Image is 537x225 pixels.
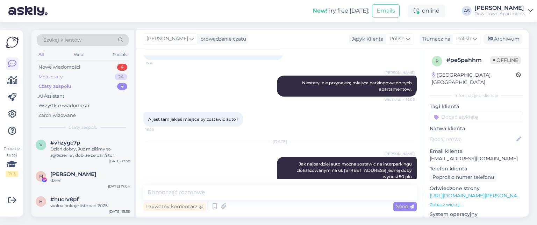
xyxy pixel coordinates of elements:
[430,211,523,218] p: System operacyjny
[474,5,533,16] a: [PERSON_NAME]Downtown Apartments
[6,171,18,177] div: 2 / 3
[456,35,471,43] span: Polish
[50,203,130,209] div: wolna pokoje listopad 2025
[38,102,89,109] div: Wszystkie wiadomości
[430,155,523,162] p: [EMAIL_ADDRESS][DOMAIN_NAME]
[462,6,472,16] div: AS
[372,4,400,17] button: Emails
[115,73,127,80] div: 24
[108,184,130,189] div: [DATE] 17:04
[389,35,404,43] span: Polish
[38,83,71,90] div: Czaty zespołu
[490,56,521,64] span: Offline
[38,112,76,119] div: Zarchiwizowane
[198,35,246,43] div: prowadzenie czatu
[117,64,127,71] div: 4
[145,61,172,66] span: 15:16
[50,140,80,146] span: #vhzygc7p
[50,146,130,159] div: Dzień dobry, Już mieliśmy to zgłoszenie , dobrze że pan/i to zobaczył/a
[430,92,523,99] div: Informacje o kliencie
[143,139,417,145] div: [DATE]
[117,83,127,90] div: 4
[430,103,523,110] p: Tagi klienta
[37,50,45,59] div: All
[432,71,516,86] div: [GEOGRAPHIC_DATA], [GEOGRAPHIC_DATA]
[430,185,523,192] p: Odwiedzone strony
[396,203,414,210] span: Send
[112,50,129,59] div: Socials
[38,64,80,71] div: Nowe wiadomości
[50,177,130,184] div: dzień
[313,7,369,15] div: Try free [DATE]:
[436,58,439,64] span: p
[39,199,43,204] span: h
[69,124,98,131] span: Czaty zespołu
[349,35,384,43] div: Język Klienta
[446,56,490,64] div: # pe5pahhm
[148,117,238,122] span: A jest tam jakieś miejsce by zostawic auto?
[430,202,523,208] p: Zobacz więcej ...
[430,148,523,155] p: Email klienta
[420,35,450,43] div: Tłumacz na
[40,142,42,147] span: v
[385,70,415,75] span: [PERSON_NAME]
[297,161,413,179] span: Jak najbardziej auto można zostawić na interparkingu zlokalizowanym na ul. [STREET_ADDRESS] jedne...
[430,173,497,182] div: Poproś o numer telefonu
[43,36,81,44] span: Szukaj klientów
[474,5,525,11] div: [PERSON_NAME]
[38,93,64,100] div: AI Assistant
[313,7,328,14] b: New!
[50,196,79,203] span: #hucrv8pf
[385,151,415,156] span: [PERSON_NAME]
[302,80,413,92] span: Niestety, nie przynależą miejsca parkingowe do tych apartamentów.
[484,34,522,44] div: Archiwum
[109,209,130,214] div: [DATE] 15:59
[72,50,85,59] div: Web
[408,5,445,17] div: online
[146,35,188,43] span: [PERSON_NAME]
[430,165,523,173] p: Telefon klienta
[384,97,415,102] span: Widziane ✓ 16:06
[39,174,43,179] span: M
[474,11,525,16] div: Downtown Apartments
[430,135,515,143] input: Dodaj nazwę
[6,36,19,49] img: Askly Logo
[38,73,63,80] div: Moje czaty
[6,146,18,177] div: Popatrz tutaj
[50,171,96,177] span: Mateusz Umięcki
[109,159,130,164] div: [DATE] 17:58
[143,202,206,211] div: Prywatny komentarz
[430,125,523,132] p: Nazwa klienta
[430,112,523,122] input: Dodać etykietę
[430,192,526,199] a: [URL][DOMAIN_NAME][PERSON_NAME]
[145,127,172,132] span: 16:20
